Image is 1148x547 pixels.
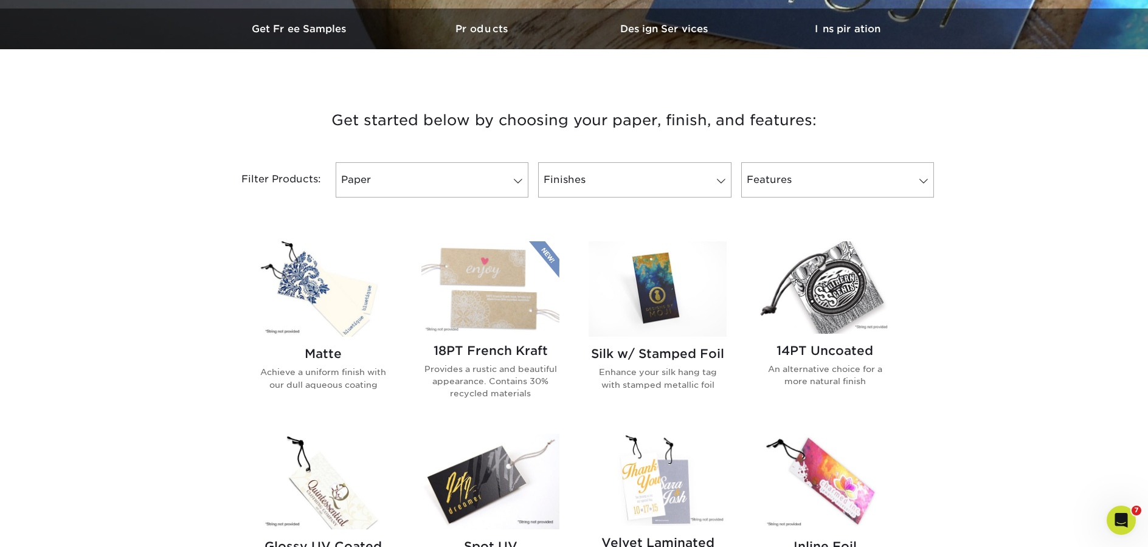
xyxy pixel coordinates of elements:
[254,346,392,361] h2: Matte
[756,241,894,419] a: 14PT Uncoated Hang Tags 14PT Uncoated An alternative choice for a more natural finish
[421,363,559,400] p: Provides a rustic and beautiful appearance. Contains 30% recycled materials
[741,162,934,198] a: Features
[254,366,392,391] p: Achieve a uniform finish with our dull aqueous coating
[589,434,727,526] img: Velvet Laminated Hang Tags
[254,241,392,419] a: Matte Hang Tags Matte Achieve a uniform finish with our dull aqueous coating
[421,343,559,358] h2: 18PT French Kraft
[529,241,559,278] img: New Product
[421,434,559,529] img: Spot UV Hang Tags
[421,241,559,333] img: 18PT French Kraft Hang Tags
[756,9,939,49] a: Inspiration
[392,9,574,49] a: Products
[756,434,894,529] img: Inline Foil Hang Tags
[756,363,894,388] p: An alternative choice for a more natural finish
[756,23,939,35] h3: Inspiration
[589,241,727,337] img: Silk w/ Stamped Foil Hang Tags
[589,241,727,419] a: Silk w/ Stamped Foil Hang Tags Silk w/ Stamped Foil Enhance your silk hang tag with stamped metal...
[589,366,727,391] p: Enhance your silk hang tag with stamped metallic foil
[574,23,756,35] h3: Design Services
[209,9,392,49] a: Get Free Samples
[421,241,559,419] a: 18PT French Kraft Hang Tags 18PT French Kraft Provides a rustic and beautiful appearance. Contain...
[1107,506,1136,535] iframe: Intercom live chat
[209,23,392,35] h3: Get Free Samples
[1132,506,1141,515] span: 7
[336,162,528,198] a: Paper
[218,93,930,148] h3: Get started below by choosing your paper, finish, and features:
[538,162,731,198] a: Finishes
[209,162,331,198] div: Filter Products:
[756,343,894,358] h2: 14PT Uncoated
[589,346,727,361] h2: Silk w/ Stamped Foil
[254,241,392,337] img: Matte Hang Tags
[254,434,392,529] img: Glossy UV Coated Hang Tags
[756,241,894,333] img: 14PT Uncoated Hang Tags
[574,9,756,49] a: Design Services
[392,23,574,35] h3: Products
